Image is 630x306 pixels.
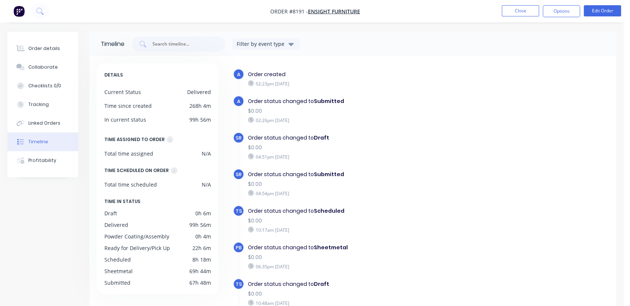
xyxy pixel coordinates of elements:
b: Submitted [314,97,344,105]
div: Tracking [28,101,49,108]
div: Order status changed to [248,134,480,142]
div: 8h 18m [192,256,211,263]
div: $0.00 [248,217,480,225]
input: Search timeline... [152,40,214,48]
div: Current Status [104,88,141,96]
span: SR [236,171,242,178]
div: Delivered [187,88,211,96]
div: Total time assigned [104,150,153,157]
div: N/A [202,181,211,188]
div: Total time scheduled [104,181,157,188]
button: Checklists 0/0 [7,76,78,95]
span: TIME IN STATUS [104,197,141,206]
div: Filter by event type [237,40,287,48]
div: Checklists 0/0 [28,82,61,89]
div: 02:26pm [DATE] [248,117,480,124]
div: 06:35pm [DATE] [248,263,480,270]
b: Draft [314,134,329,141]
div: Timeline [101,40,125,49]
span: DETAILS [104,71,123,79]
span: A [237,98,240,105]
button: Order details [7,39,78,58]
div: 04:51pm [DATE] [248,153,480,160]
div: 0h 4m [195,232,211,240]
div: Submitted [104,279,130,287]
span: Order #8191 - [270,8,308,15]
button: Filter by event type [233,38,300,50]
button: Linked Orders [7,114,78,132]
span: TS [236,281,242,288]
b: Sheetmetal [314,244,348,251]
div: $0.00 [248,144,480,152]
div: $0.00 [248,290,480,298]
div: Order status changed to [248,207,480,215]
span: SR [236,134,242,141]
div: Order status changed to [248,171,480,178]
div: 69h 44m [189,267,211,275]
div: Order details [28,45,60,52]
div: Draft [104,209,117,217]
div: 0h 6m [195,209,211,217]
span: A [237,71,240,78]
div: $0.00 [248,253,480,261]
div: Delivered [104,221,128,229]
div: Scheduled [104,256,131,263]
div: Order status changed to [248,280,480,288]
div: 99h 56m [189,221,211,229]
span: PB [236,244,242,251]
div: 67h 48m [189,279,211,287]
button: Tracking [7,95,78,114]
div: Powder Coating/Assembly [104,232,169,240]
div: Profitability [28,157,56,164]
div: Order created [248,71,480,78]
span: TS [236,207,242,215]
div: N/A [202,150,211,157]
div: $0.00 [248,107,480,115]
button: Profitability [7,151,78,170]
div: Time since created [104,102,152,110]
div: Timeline [28,138,48,145]
div: 99h 56m [189,116,211,124]
div: 22h 6m [192,244,211,252]
div: 268h 4m [189,102,211,110]
div: TIME ASSIGNED TO ORDER [104,135,165,144]
button: Options [543,5,580,17]
b: Submitted [314,171,344,178]
div: Ready for Delivery/Pick Up [104,244,170,252]
button: Timeline [7,132,78,151]
b: Scheduled [314,207,344,215]
div: Sheetmetal [104,267,133,275]
div: Linked Orders [28,120,60,127]
div: In current status [104,116,146,124]
div: Order status changed to [248,97,480,105]
div: 02:23pm [DATE] [248,80,480,87]
div: $0.00 [248,180,480,188]
div: Collaborate [28,64,58,71]
div: 04:54pm [DATE] [248,190,480,197]
button: Close [502,5,539,16]
div: TIME SCHEDULED ON ORDER [104,166,169,175]
b: Draft [314,280,329,288]
button: Collaborate [7,58,78,76]
img: Factory [13,6,25,17]
div: Order status changed to [248,244,480,252]
div: 10:17am [DATE] [248,227,480,233]
a: Ensight Furniture [308,8,360,15]
button: Edit Order [584,5,621,16]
